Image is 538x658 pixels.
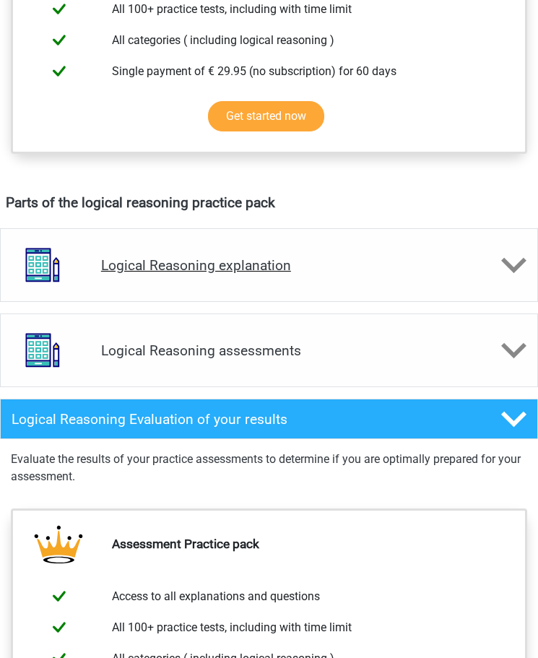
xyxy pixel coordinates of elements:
h4: Logical Reasoning assessments [101,342,437,359]
img: logical reasoning assessments [6,314,79,386]
p: Evaluate the results of your practice assessments to determine if you are optimally prepared for ... [11,451,527,485]
h4: Logical Reasoning explanation [101,257,437,274]
a: Logical Reasoning Evaluation of your results [11,399,527,439]
a: explanations Logical Reasoning explanation [11,228,527,302]
img: logical reasoning explanations [6,229,79,301]
a: Get started now [208,101,324,131]
h4: Parts of the logical reasoning practice pack [6,194,532,211]
h4: Logical Reasoning Evaluation of your results [12,411,437,428]
a: assessments Logical Reasoning assessments [11,313,527,387]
